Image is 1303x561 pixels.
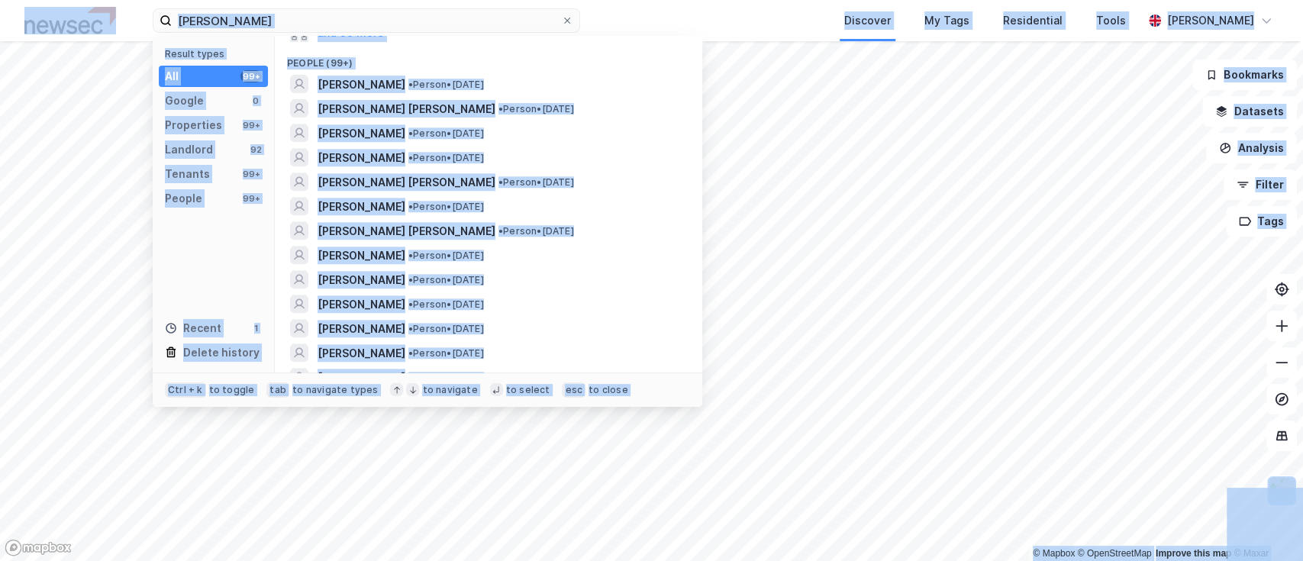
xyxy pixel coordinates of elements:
[318,100,495,118] span: [PERSON_NAME] [PERSON_NAME]
[408,323,484,335] span: Person • [DATE]
[408,372,484,384] span: Person • [DATE]
[165,140,213,159] div: Landlord
[408,127,413,139] span: •
[1192,60,1297,90] button: Bookmarks
[408,79,413,90] span: •
[24,7,116,34] img: newsec-logo.f6e21ccffca1b3a03d2d.png
[165,116,222,134] div: Properties
[562,382,585,398] div: esc
[165,92,204,110] div: Google
[275,45,702,73] div: People (99+)
[318,247,405,265] span: [PERSON_NAME]
[408,201,413,212] span: •
[165,319,221,337] div: Recent
[318,271,405,289] span: [PERSON_NAME]
[240,192,262,205] div: 99+
[408,79,484,91] span: Person • [DATE]
[498,176,503,188] span: •
[1078,548,1152,559] a: OpenStreetMap
[292,384,378,396] div: to navigate types
[408,323,413,334] span: •
[318,124,405,143] span: [PERSON_NAME]
[1003,11,1063,30] div: Residential
[240,119,262,131] div: 99+
[1227,488,1303,561] div: Kontrollprogram for chat
[506,384,550,396] div: to select
[408,347,484,359] span: Person • [DATE]
[408,152,413,163] span: •
[408,201,484,213] span: Person • [DATE]
[1033,548,1075,559] a: Mapbox
[408,250,484,262] span: Person • [DATE]
[318,344,405,363] span: [PERSON_NAME]
[240,70,262,82] div: 99+
[408,372,413,383] span: •
[318,369,405,387] span: [PERSON_NAME]
[240,168,262,180] div: 99+
[589,384,628,396] div: to close
[172,9,561,32] input: Search by address, cadastre, landlords, tenants or people
[408,298,413,310] span: •
[1206,133,1297,163] button: Analysis
[5,539,72,556] a: Mapbox homepage
[209,384,255,396] div: to toggle
[266,382,289,398] div: tab
[318,222,495,240] span: [PERSON_NAME] [PERSON_NAME]
[250,143,262,156] div: 92
[498,176,574,189] span: Person • [DATE]
[408,274,484,286] span: Person • [DATE]
[1267,476,1296,505] img: Z
[408,298,484,311] span: Person • [DATE]
[318,320,405,338] span: [PERSON_NAME]
[1202,96,1297,127] button: Datasets
[250,322,262,334] div: 1
[498,103,574,115] span: Person • [DATE]
[1226,206,1297,237] button: Tags
[1167,11,1254,30] div: [PERSON_NAME]
[165,48,268,60] div: Result types
[408,250,413,261] span: •
[844,11,891,30] div: Discover
[408,152,484,164] span: Person • [DATE]
[924,11,969,30] div: My Tags
[1224,169,1297,200] button: Filter
[165,382,206,398] div: Ctrl + k
[318,295,405,314] span: [PERSON_NAME]
[318,76,405,94] span: [PERSON_NAME]
[165,165,210,183] div: Tenants
[318,149,405,167] span: [PERSON_NAME]
[498,225,503,237] span: •
[498,225,574,237] span: Person • [DATE]
[408,127,484,140] span: Person • [DATE]
[318,198,405,216] span: [PERSON_NAME]
[1156,548,1231,559] a: Improve this map
[165,189,202,208] div: People
[422,384,477,396] div: to navigate
[498,103,503,114] span: •
[1227,488,1303,561] iframe: Chat Widget
[318,173,495,192] span: [PERSON_NAME] [PERSON_NAME]
[250,95,262,107] div: 0
[1096,11,1126,30] div: Tools
[408,274,413,285] span: •
[408,347,413,359] span: •
[165,67,179,85] div: All
[183,343,260,362] div: Delete history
